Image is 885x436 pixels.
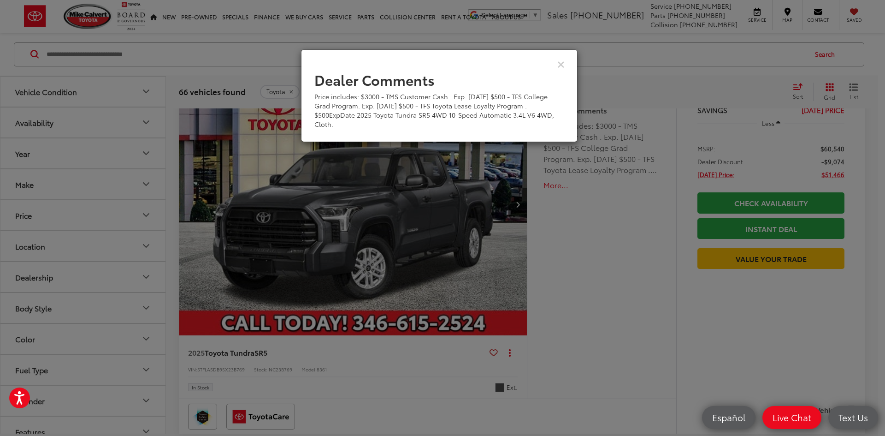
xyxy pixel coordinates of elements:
[702,406,755,429] a: Español
[834,412,873,423] span: Text Us
[762,406,821,429] a: Live Chat
[828,406,878,429] a: Text Us
[314,92,564,129] div: Price includes: $3000 - TMS Customer Cash . Exp. [DATE] $500 - TFS College Grad Program. Exp. [DA...
[708,412,750,423] span: Español
[557,59,565,69] button: Close
[768,412,816,423] span: Live Chat
[314,72,564,87] h2: Dealer Comments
